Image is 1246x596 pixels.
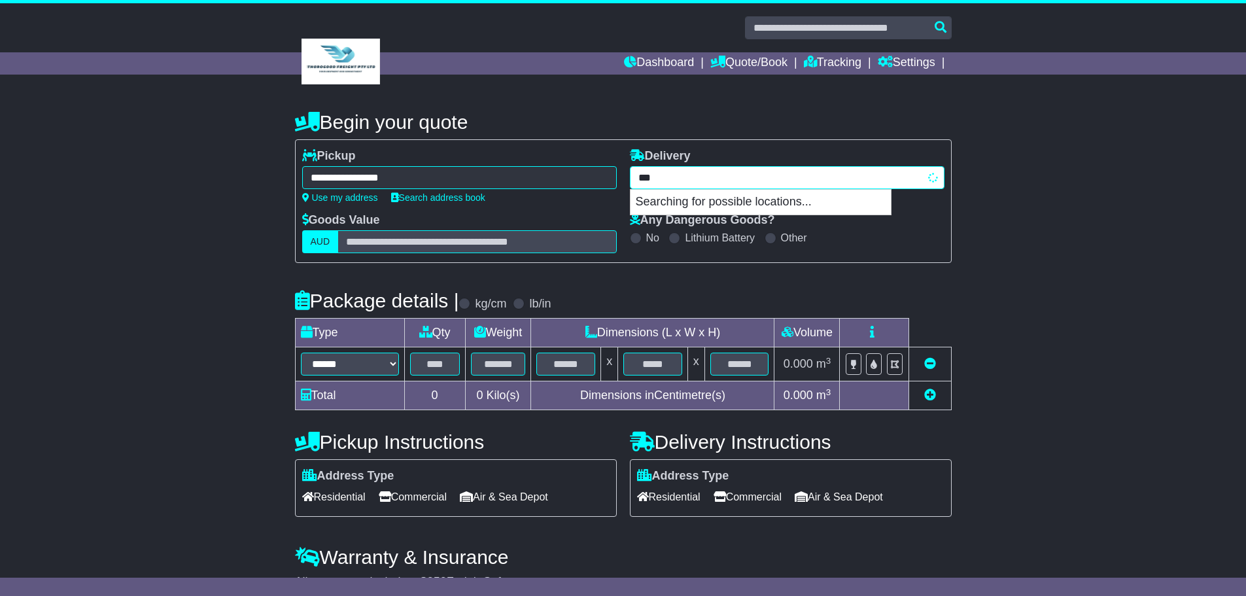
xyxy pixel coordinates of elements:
[878,52,935,75] a: Settings
[784,389,813,402] span: 0.000
[302,469,394,483] label: Address Type
[295,111,952,133] h4: Begin your quote
[710,52,787,75] a: Quote/Book
[637,487,701,507] span: Residential
[784,357,813,370] span: 0.000
[302,149,356,164] label: Pickup
[295,290,459,311] h4: Package details |
[531,381,774,410] td: Dimensions in Centimetre(s)
[476,389,483,402] span: 0
[601,347,618,381] td: x
[816,389,831,402] span: m
[404,381,465,410] td: 0
[714,487,782,507] span: Commercial
[924,389,936,402] a: Add new item
[302,192,378,203] a: Use my address
[816,357,831,370] span: m
[826,387,831,397] sup: 3
[804,52,861,75] a: Tracking
[295,319,404,347] td: Type
[781,232,807,244] label: Other
[774,319,840,347] td: Volume
[391,192,485,203] a: Search address book
[379,487,447,507] span: Commercial
[531,319,774,347] td: Dimensions (L x W x H)
[924,357,936,370] a: Remove this item
[630,213,775,228] label: Any Dangerous Goods?
[630,166,944,189] typeahead: Please provide city
[624,52,694,75] a: Dashboard
[646,232,659,244] label: No
[687,347,704,381] td: x
[826,356,831,366] sup: 3
[630,431,952,453] h4: Delivery Instructions
[295,381,404,410] td: Total
[465,381,531,410] td: Kilo(s)
[630,149,691,164] label: Delivery
[302,487,366,507] span: Residential
[295,575,952,589] div: All our quotes include a $ FreightSafe warranty.
[631,190,891,215] p: Searching for possible locations...
[465,319,531,347] td: Weight
[427,575,447,588] span: 250
[475,297,506,311] label: kg/cm
[295,546,952,568] h4: Warranty & Insurance
[529,297,551,311] label: lb/in
[637,469,729,483] label: Address Type
[295,431,617,453] h4: Pickup Instructions
[302,230,339,253] label: AUD
[685,232,755,244] label: Lithium Battery
[302,213,380,228] label: Goods Value
[795,487,883,507] span: Air & Sea Depot
[460,487,548,507] span: Air & Sea Depot
[404,319,465,347] td: Qty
